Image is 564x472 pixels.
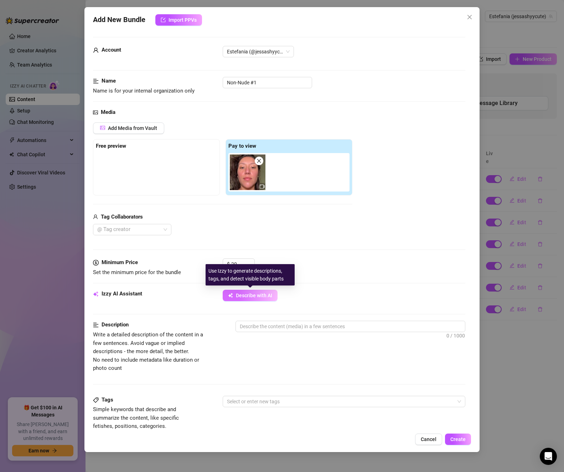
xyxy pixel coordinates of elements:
span: Describe with AI [236,293,272,298]
strong: Izzy AI Assistant [102,290,142,297]
span: user [93,213,98,221]
span: Create [450,436,466,442]
span: Simple keywords that describe and summarize the content, like specific fetishes, positions, categ... [93,406,179,429]
button: Create [445,434,471,445]
span: Name is for your internal organization only [93,88,195,94]
span: Write a detailed description of the content in a few sentences. Avoid vague or implied descriptio... [93,331,203,371]
span: Estefania (@jessashyycute) [227,46,290,57]
span: picture [100,125,105,130]
div: Use Izzy to generate descriptions, tags, and detect visible body parts [206,264,295,285]
strong: Pay to view [228,143,256,149]
button: Add Media from Vault [93,122,164,134]
span: dollar [93,258,99,267]
strong: Account [102,47,121,53]
strong: Minimum Price [102,259,138,266]
span: Cancel [421,436,436,442]
span: align-left [93,321,99,329]
span: import [161,17,166,22]
strong: Media [101,109,115,115]
span: close [257,158,262,163]
span: Set the minimum price for the bundle [93,269,181,276]
button: Import PPVs [155,14,202,26]
span: Add Media from Vault [108,125,157,131]
button: Close [464,11,475,23]
span: video-camera [260,184,265,189]
span: tag [93,397,99,403]
div: Open Intercom Messenger [540,448,557,465]
strong: Description [102,321,129,328]
img: media [230,154,265,190]
button: Describe with AI [223,290,278,301]
span: user [93,46,99,54]
strong: Free preview [96,143,126,149]
button: Cancel [415,434,442,445]
span: Import PPVs [169,17,197,23]
strong: Tags [102,397,113,403]
span: Add New Bundle [93,14,145,26]
span: picture [93,108,98,117]
input: Enter a name [223,77,312,88]
span: align-left [93,77,99,85]
span: close [467,14,472,20]
strong: Name [102,78,116,84]
span: Close [464,14,475,20]
strong: Tag Collaborators [101,214,143,220]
